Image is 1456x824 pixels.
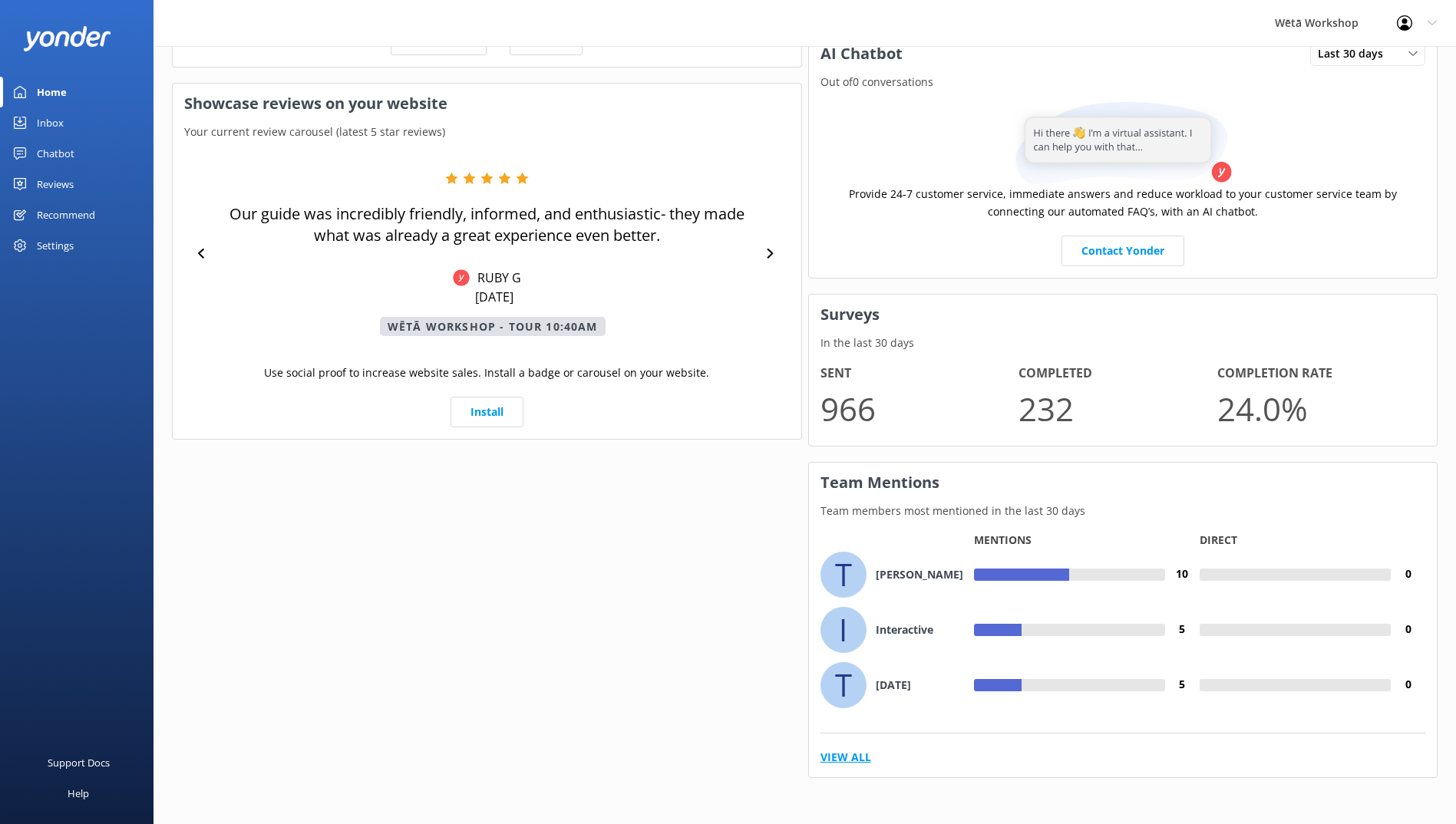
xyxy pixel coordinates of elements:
[1012,102,1234,186] img: assistant...
[809,463,1438,503] h3: Team Mentions
[1217,383,1416,434] p: 24.0 %
[1165,565,1200,582] h4: 10
[173,124,801,140] p: Your current review carousel (latest 5 star reviews)
[1200,532,1237,547] p: Direct
[215,203,759,246] p: Our guide was incredibly friendly, informed, and enthusiastic- they made what was already a great...
[876,621,933,638] h4: Interactive
[380,317,606,336] p: Wētā Workshop - Tour 10:40am
[23,26,111,51] img: yonder-white-logo.png
[809,335,1438,351] p: In the last 30 days
[820,186,1426,220] p: Provide 24-7 customer service, immediate answers and reduce workload to your customer service tea...
[820,364,1019,384] h4: Sent
[1061,236,1184,266] a: Contact Yonder
[37,107,64,138] div: Inbox
[470,269,521,286] p: RUBY G
[264,364,709,381] p: Use social proof to increase website sales. Install a badge or carousel on your website.
[1019,364,1217,384] h4: Completed
[48,747,110,778] div: Support Docs
[820,552,867,598] div: T
[974,532,1032,547] p: Mentions
[475,288,513,305] p: [DATE]
[1391,565,1425,582] h4: 0
[809,34,914,74] h3: AI Chatbot
[173,84,801,124] h3: Showcase reviews on your website
[1318,45,1392,62] span: Last 30 days
[809,74,1438,91] p: Out of 0 conversations
[1165,621,1200,638] h4: 5
[876,566,963,583] h4: [PERSON_NAME]
[820,662,867,708] div: T
[1019,383,1217,434] p: 232
[1165,676,1200,693] h4: 5
[1217,364,1416,384] h4: Completion Rate
[1391,621,1425,638] h4: 0
[820,383,1019,434] p: 966
[37,230,74,261] div: Settings
[809,503,1438,519] p: Team members most mentioned in the last 30 days
[809,295,1438,335] h3: Surveys
[37,199,95,230] div: Recommend
[876,677,911,694] h4: [DATE]
[820,607,867,653] div: I
[1391,676,1425,693] h4: 0
[37,169,74,199] div: Reviews
[37,77,67,107] div: Home
[37,138,74,169] div: Chatbot
[451,397,523,427] a: Install
[453,269,470,286] img: Yonder
[820,749,871,766] a: View All
[68,778,89,809] div: Help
